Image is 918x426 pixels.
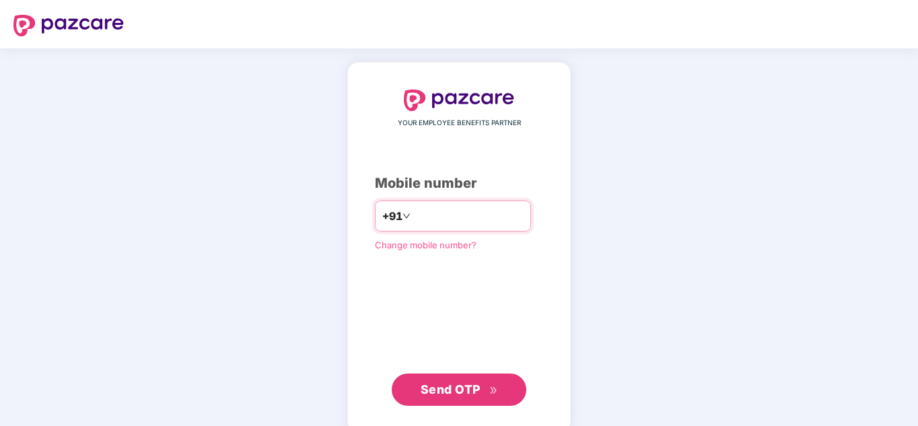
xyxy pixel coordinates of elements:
a: Change mobile number? [375,240,476,250]
span: +91 [382,208,402,225]
span: Send OTP [421,382,481,396]
span: double-right [489,386,498,395]
img: logo [404,90,514,111]
span: YOUR EMPLOYEE BENEFITS PARTNER [398,118,521,129]
button: Send OTPdouble-right [392,374,526,406]
span: down [402,212,411,220]
img: logo [13,15,124,36]
div: Mobile number [375,173,543,194]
